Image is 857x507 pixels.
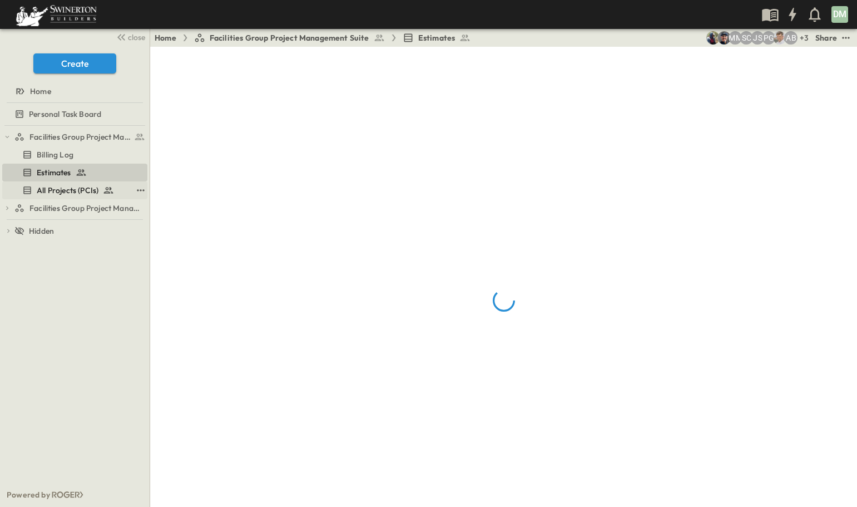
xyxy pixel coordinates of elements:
[29,203,143,214] span: Facilities Group Project Management Suite (Copy)
[751,31,764,45] div: Juan Sanchez (juan.sanchez@swinerton.com)
[155,32,477,43] nav: breadcrumbs
[2,183,132,198] a: All Projects (PCIs)
[2,105,147,123] div: Personal Task Boardtest
[706,31,720,45] img: Joshua Whisenant (josh@tryroger.com)
[729,31,742,45] div: Monique Magallon (monique.magallon@swinerton.com)
[194,32,385,43] a: Facilities Group Project Management Suite
[155,32,176,43] a: Home
[800,32,811,43] p: + 3
[128,32,145,43] span: close
[815,32,837,43] div: Share
[2,147,145,163] a: Billing Log
[418,32,455,43] span: Estimates
[37,149,73,160] span: Billing Log
[210,32,369,43] span: Facilities Group Project Management Suite
[29,131,131,142] span: Facilities Group Project Management Suite
[2,199,147,217] div: Facilities Group Project Management Suite (Copy)test
[2,106,145,122] a: Personal Task Board
[13,3,99,26] img: 6c363589ada0b36f064d841b69d3a419a338230e66bb0a533688fa5cc3e9e735.png
[33,53,116,73] button: Create
[773,31,786,45] img: Aaron Anderson (aaron.anderson@swinerton.com)
[2,165,145,180] a: Estimates
[2,128,147,146] div: Facilities Group Project Management Suitetest
[717,31,731,45] img: Mark Sotelo (mark.sotelo@swinerton.com)
[2,146,147,164] div: Billing Logtest
[37,185,98,196] span: All Projects (PCIs)
[403,32,471,43] a: Estimates
[14,129,145,145] a: Facilities Group Project Management Suite
[30,86,51,97] span: Home
[2,164,147,181] div: Estimatestest
[2,83,145,99] a: Home
[37,167,71,178] span: Estimates
[29,109,101,120] span: Personal Task Board
[112,29,147,45] button: close
[831,6,848,23] div: DM
[830,5,849,24] button: DM
[14,200,145,216] a: Facilities Group Project Management Suite (Copy)
[134,184,147,197] button: test
[839,31,853,45] button: test
[762,31,775,45] div: Pat Gil (pgil@swinerton.com)
[784,31,797,45] div: Adam Brigham (adam.brigham@swinerton.com)
[2,181,147,199] div: All Projects (PCIs)test
[29,225,54,237] span: Hidden
[740,31,753,45] div: Sebastian Canal (sebastian.canal@swinerton.com)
